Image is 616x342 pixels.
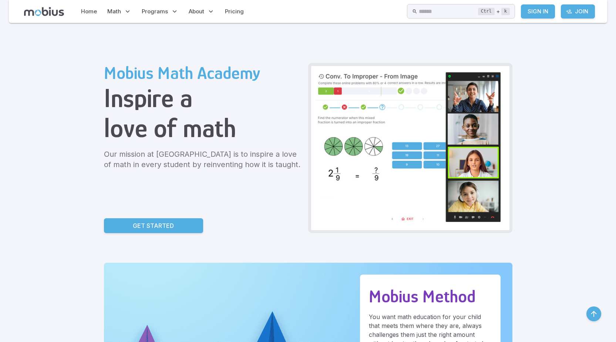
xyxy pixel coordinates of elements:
[521,4,555,19] a: Sign In
[189,7,204,16] span: About
[501,8,510,15] kbd: k
[107,7,121,16] span: Math
[142,7,168,16] span: Programs
[79,3,99,20] a: Home
[104,63,302,83] h2: Mobius Math Academy
[478,7,510,16] div: +
[478,8,495,15] kbd: Ctrl
[223,3,246,20] a: Pricing
[369,286,492,306] h2: Mobius Method
[311,66,509,230] img: Grade 6 Class
[104,149,302,170] p: Our mission at [GEOGRAPHIC_DATA] is to inspire a love of math in every student by reinventing how...
[104,83,302,113] h1: Inspire a
[561,4,595,19] a: Join
[104,113,302,143] h1: love of math
[133,221,174,230] p: Get Started
[104,218,203,233] a: Get Started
